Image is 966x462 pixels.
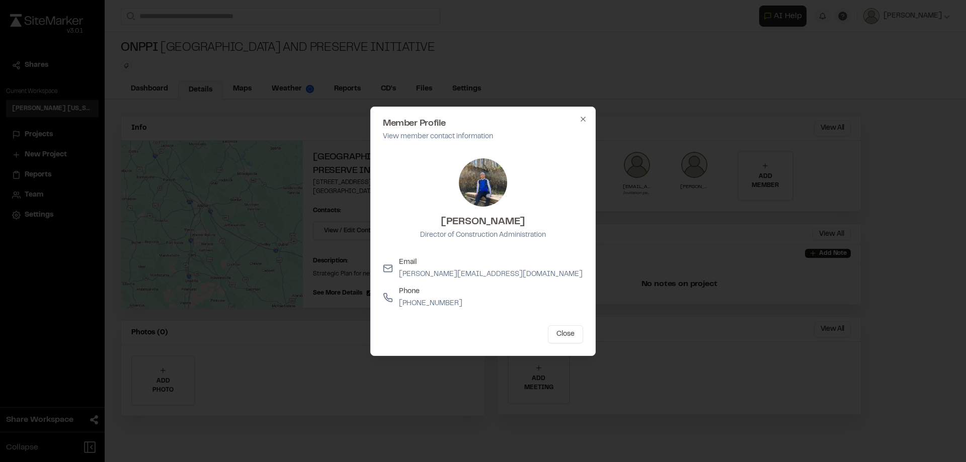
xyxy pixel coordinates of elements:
[399,257,583,268] p: Email
[420,230,546,241] p: Director of Construction Administration
[399,286,462,297] p: Phone
[383,119,583,128] h2: Member Profile
[399,271,583,278] a: [PERSON_NAME][EMAIL_ADDRESS][DOMAIN_NAME]
[399,301,462,307] a: [PHONE_NUMBER]
[459,158,507,207] img: Troy Brennan
[420,215,546,230] h3: [PERSON_NAME]
[548,325,583,343] button: Close
[383,131,583,142] p: View member contact information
